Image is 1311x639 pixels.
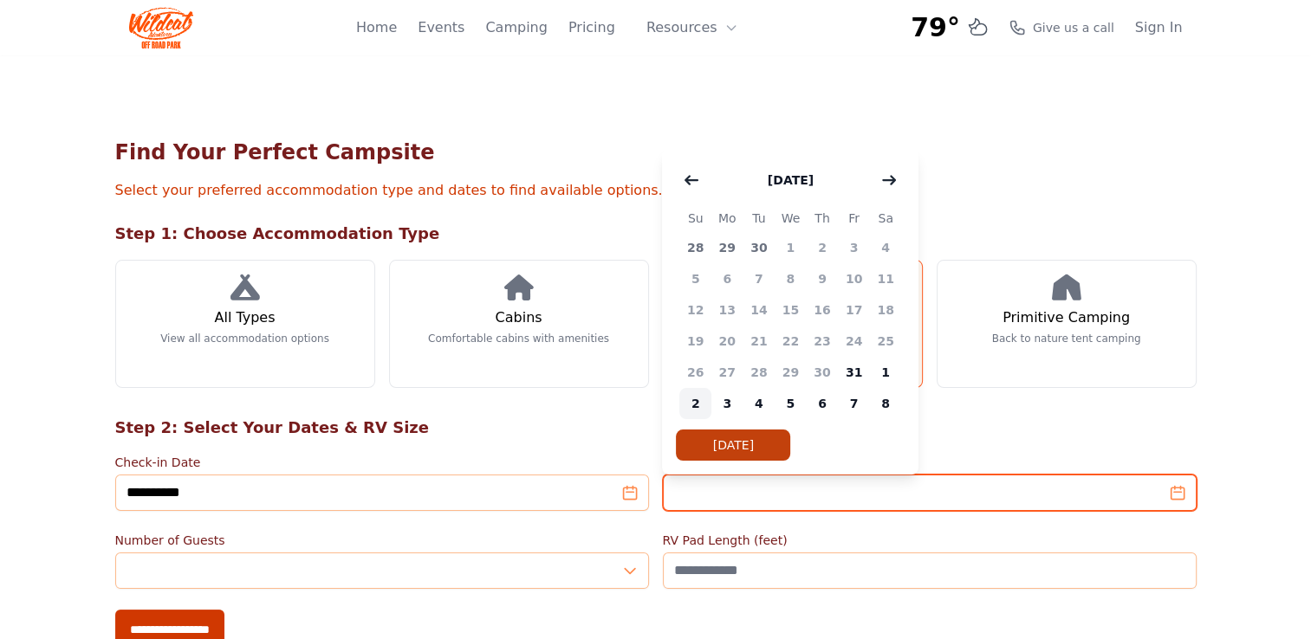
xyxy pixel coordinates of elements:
span: 29 [775,357,807,388]
label: Number of Guests [115,532,649,549]
span: 25 [870,326,902,357]
a: Give us a call [1009,19,1114,36]
span: 24 [838,326,870,357]
button: [DATE] [750,163,831,197]
button: Resources [636,10,749,45]
span: 3 [711,388,743,419]
img: Wildcat Logo [129,7,194,48]
p: Comfortable cabins with amenities [428,332,609,345]
p: Back to nature tent camping [992,332,1141,345]
h3: All Types [214,307,275,328]
span: 15 [775,294,807,326]
a: Camping [485,17,547,38]
p: Select your preferred accommodation type and dates to find available options. [115,180,1197,201]
a: Events [418,17,464,38]
span: 5 [679,263,711,294]
span: Fr [838,208,870,229]
span: 31 [838,357,870,388]
button: [DATE] [676,429,790,461]
span: 8 [870,388,902,419]
a: Pricing [568,17,615,38]
p: View all accommodation options [160,332,329,345]
span: 9 [807,263,839,294]
span: 8 [775,263,807,294]
span: Tu [743,208,776,229]
span: 30 [743,232,776,263]
label: Check-out Date [663,454,1197,471]
label: Check-in Date [115,454,649,471]
span: 10 [838,263,870,294]
span: Mo [711,208,743,229]
span: 22 [775,326,807,357]
span: 7 [838,388,870,419]
span: 11 [870,263,902,294]
span: 3 [838,232,870,263]
a: Sign In [1135,17,1183,38]
a: Home [356,17,397,38]
span: 20 [711,326,743,357]
span: 1 [775,232,807,263]
h3: Cabins [495,307,542,328]
a: Primitive Camping Back to nature tent camping [937,260,1197,388]
span: 17 [838,294,870,326]
span: 23 [807,326,839,357]
span: Sa [870,208,902,229]
h3: Primitive Camping [1003,307,1130,328]
span: Su [679,208,711,229]
span: 5 [775,388,807,419]
span: 21 [743,326,776,357]
span: 30 [807,357,839,388]
span: 12 [679,294,711,326]
span: 2 [807,232,839,263]
span: 79° [911,12,960,43]
span: 27 [711,357,743,388]
span: 1 [870,357,902,388]
span: Give us a call [1033,19,1114,36]
span: 28 [679,232,711,263]
span: 13 [711,294,743,326]
span: 7 [743,263,776,294]
a: All Types View all accommodation options [115,260,375,388]
h2: Step 2: Select Your Dates & RV Size [115,416,1197,440]
h1: Find Your Perfect Campsite [115,139,1197,166]
h2: Step 1: Choose Accommodation Type [115,222,1197,246]
span: 28 [743,357,776,388]
span: 29 [711,232,743,263]
span: 19 [679,326,711,357]
span: We [775,208,807,229]
span: 18 [870,294,902,326]
span: 2 [679,388,711,419]
span: 4 [870,232,902,263]
span: 4 [743,388,776,419]
span: 16 [807,294,839,326]
span: 26 [679,357,711,388]
span: Th [807,208,839,229]
a: Cabins Comfortable cabins with amenities [389,260,649,388]
label: RV Pad Length (feet) [663,532,1197,549]
span: 6 [807,388,839,419]
span: 14 [743,294,776,326]
span: 6 [711,263,743,294]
